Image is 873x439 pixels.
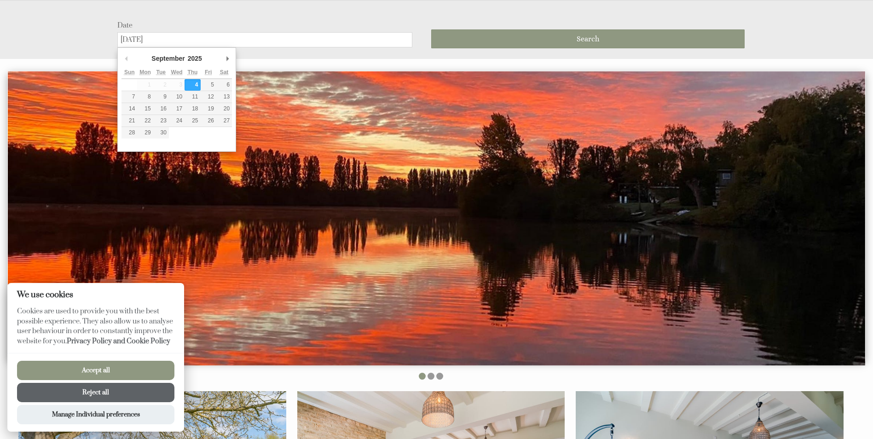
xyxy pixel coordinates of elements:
[185,115,200,127] button: 25
[121,103,137,115] button: 14
[171,69,183,75] abbr: Wednesday
[67,337,170,346] a: Privacy Policy and Cookie Policy
[186,52,203,65] div: 2025
[205,69,212,75] abbr: Friday
[121,127,137,139] button: 28
[169,91,185,103] button: 10
[137,127,153,139] button: 29
[7,290,184,299] h2: We use cookies
[7,306,184,353] p: Cookies are used to provide you with the best possible experience. They also allow us to analyse ...
[121,91,137,103] button: 7
[201,91,216,103] button: 12
[17,405,174,424] button: Manage Individual preferences
[153,91,169,103] button: 9
[216,79,232,91] button: 6
[223,52,232,65] button: Next Month
[185,79,200,91] button: 4
[169,103,185,115] button: 17
[185,103,200,115] button: 18
[169,115,185,127] button: 24
[117,21,412,30] label: Date
[124,69,135,75] abbr: Sunday
[137,103,153,115] button: 15
[153,115,169,127] button: 23
[216,115,232,127] button: 27
[431,29,745,48] button: Search
[201,103,216,115] button: 19
[187,69,197,75] abbr: Thursday
[201,115,216,127] button: 26
[153,103,169,115] button: 16
[150,52,186,65] div: September
[121,52,131,65] button: Previous Month
[17,361,174,380] button: Accept all
[121,115,137,127] button: 21
[137,91,153,103] button: 8
[139,69,151,75] abbr: Monday
[220,69,229,75] abbr: Saturday
[153,127,169,139] button: 30
[156,69,166,75] abbr: Tuesday
[17,383,174,402] button: Reject all
[216,91,232,103] button: 13
[216,103,232,115] button: 20
[577,35,599,43] span: Search
[137,115,153,127] button: 22
[117,32,412,47] input: Arrival Date
[185,91,200,103] button: 11
[201,79,216,91] button: 5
